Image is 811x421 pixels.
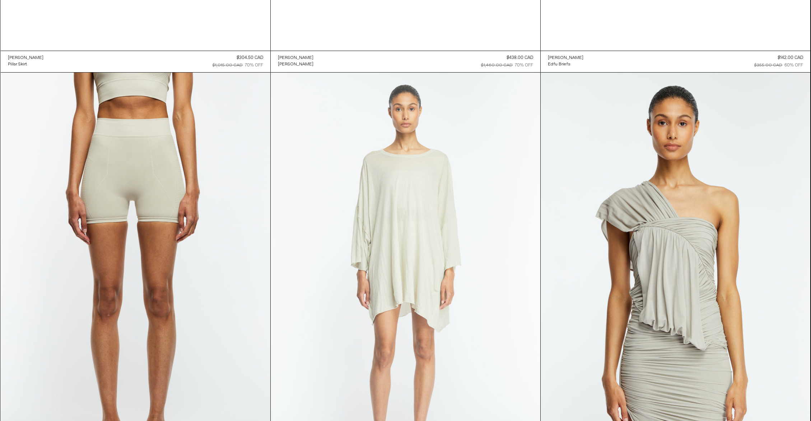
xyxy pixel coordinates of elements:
a: [PERSON_NAME] [8,55,43,61]
div: $438.00 CAD [507,55,533,61]
div: $1,015.00 CAD [213,62,243,69]
div: $355.00 CAD [754,62,782,69]
div: $142.00 CAD [778,55,803,61]
a: [PERSON_NAME] [278,55,313,61]
a: [PERSON_NAME] [278,61,313,68]
div: $1,460.00 CAD [481,62,513,69]
div: 70% OFF [245,62,263,69]
a: Edfu Briefs [548,61,583,68]
div: 70% OFF [515,62,533,69]
a: [PERSON_NAME] [548,55,583,61]
div: Edfu Briefs [548,61,570,68]
a: Pillar Skirt [8,61,43,68]
div: 60% OFF [784,62,803,69]
div: Pillar Skirt [8,61,27,68]
div: $304.50 CAD [237,55,263,61]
